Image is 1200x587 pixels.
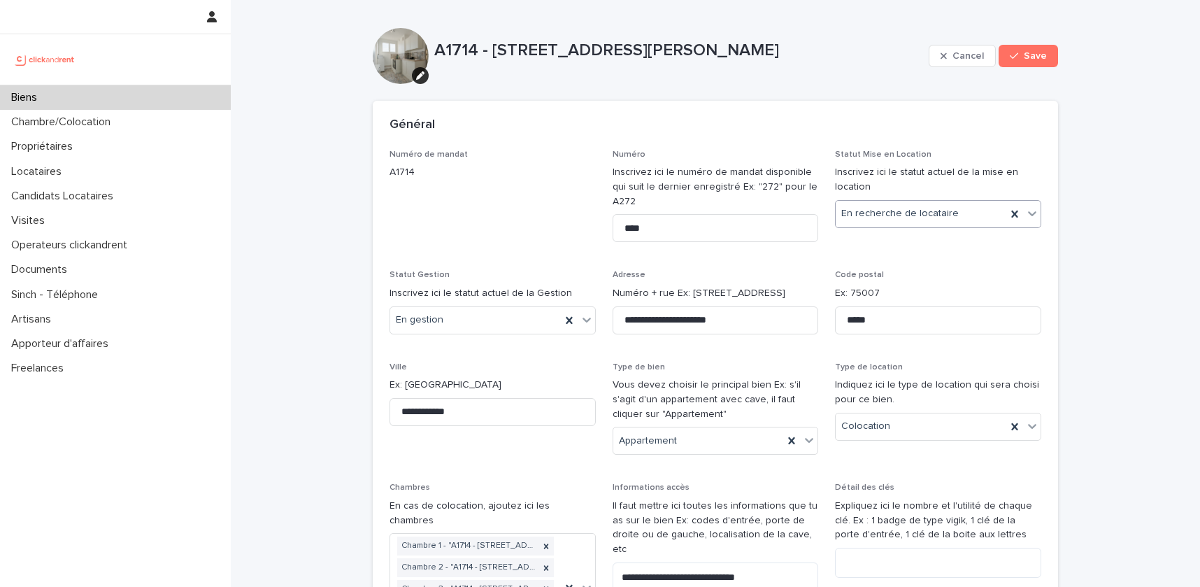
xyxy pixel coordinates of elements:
[952,51,984,61] span: Cancel
[6,190,124,203] p: Candidats Locataires
[613,150,645,159] span: Numéro
[390,118,435,133] h2: Général
[835,499,1041,542] p: Expliquez ici le nombre et l'utilité de chaque clé. Ex : 1 badge de type vigik, 1 clé de la porte...
[835,165,1041,195] p: Inscrivez ici le statut actuel de la mise en location
[835,286,1041,301] p: Ex: 75007
[6,239,138,252] p: Operateurs clickandrent
[835,483,894,492] span: Détail des clés
[6,362,75,375] p: Freelances
[6,337,120,351] p: Apporteur d'affaires
[835,378,1041,407] p: Indiquez ici le type de location qui sera choisi pour ce bien.
[11,45,79,73] img: UCB0brd3T0yccxBKYDjQ
[390,150,468,159] span: Numéro de mandat
[6,140,84,153] p: Propriétaires
[434,41,923,61] p: A1714 - [STREET_ADDRESS][PERSON_NAME]
[390,286,596,301] p: Inscrivez ici le statut actuel de la Gestion
[613,483,690,492] span: Informations accès
[841,419,890,434] span: Colocation
[6,115,122,129] p: Chambre/Colocation
[841,206,959,221] span: En recherche de locataire
[397,558,538,577] div: Chambre 2 - "A1714 - [STREET_ADDRESS][PERSON_NAME]"
[835,150,931,159] span: Statut Mise en Location
[613,378,819,421] p: Vous devez choisir le principal bien Ex: s'il s'agit d'un appartement avec cave, il faut cliquer ...
[835,363,903,372] span: Type de location
[390,499,596,528] p: En cas de colocation, ajoutez ici les chambres
[6,313,62,326] p: Artisans
[999,45,1058,67] button: Save
[613,499,819,557] p: Il faut mettre ici toutes les informations que tu as sur le bien Ex: codes d'entrée, porte de dro...
[835,271,884,279] span: Code postal
[390,271,450,279] span: Statut Gestion
[6,165,73,178] p: Locataires
[619,434,677,448] span: Appartement
[390,165,596,180] p: A1714
[6,214,56,227] p: Visites
[613,286,819,301] p: Numéro + rue Ex: [STREET_ADDRESS]
[613,271,645,279] span: Adresse
[929,45,996,67] button: Cancel
[613,165,819,208] p: Inscrivez ici le numéro de mandat disponible qui suit le dernier enregistré Ex: "272" pour le A272
[390,483,430,492] span: Chambres
[390,363,407,372] span: Ville
[396,313,443,327] span: En gestion
[397,537,538,556] div: Chambre 1 - "A1714 - [STREET_ADDRESS][PERSON_NAME]"
[613,363,665,372] span: Type de bien
[6,91,48,104] p: Biens
[6,288,109,302] p: Sinch - Téléphone
[1024,51,1047,61] span: Save
[390,378,596,392] p: Ex: [GEOGRAPHIC_DATA]
[6,263,78,276] p: Documents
